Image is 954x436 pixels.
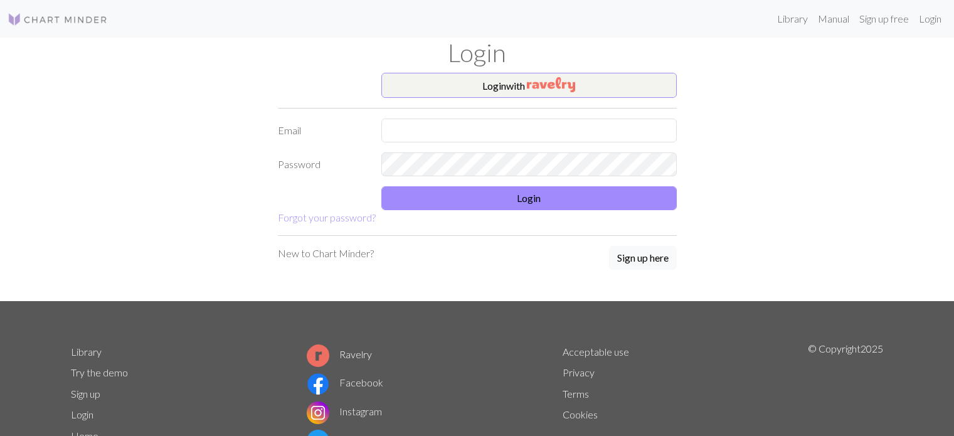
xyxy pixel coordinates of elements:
button: Login [381,186,677,210]
a: Privacy [563,366,595,378]
a: Sign up [71,388,100,400]
a: Acceptable use [563,346,629,358]
h1: Login [63,38,891,68]
a: Library [772,6,813,31]
a: Sign up free [854,6,914,31]
label: Email [270,119,374,142]
a: Login [71,408,93,420]
a: Terms [563,388,589,400]
p: New to Chart Minder? [278,246,374,261]
img: Logo [8,12,108,27]
img: Facebook logo [307,373,329,395]
label: Password [270,152,374,176]
a: Sign up here [609,246,677,271]
a: Cookies [563,408,598,420]
a: Login [914,6,946,31]
button: Loginwith [381,73,677,98]
a: Library [71,346,102,358]
a: Facebook [307,376,383,388]
a: Forgot your password? [278,211,376,223]
img: Ravelry [527,77,575,92]
img: Instagram logo [307,401,329,424]
a: Ravelry [307,348,372,360]
a: Instagram [307,405,382,417]
a: Try the demo [71,366,128,378]
img: Ravelry logo [307,344,329,367]
a: Manual [813,6,854,31]
button: Sign up here [609,246,677,270]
